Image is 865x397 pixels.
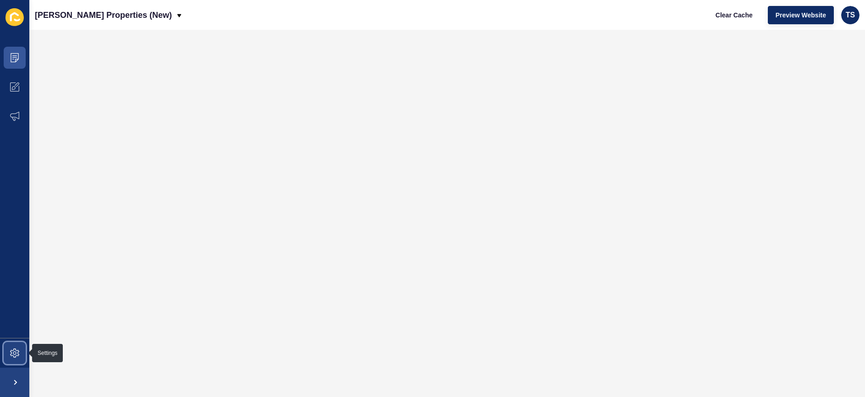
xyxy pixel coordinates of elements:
[768,6,834,24] button: Preview Website
[708,6,760,24] button: Clear Cache
[716,11,753,20] span: Clear Cache
[35,4,172,27] p: [PERSON_NAME] Properties (New)
[846,11,855,20] span: TS
[776,11,826,20] span: Preview Website
[38,349,57,357] div: Settings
